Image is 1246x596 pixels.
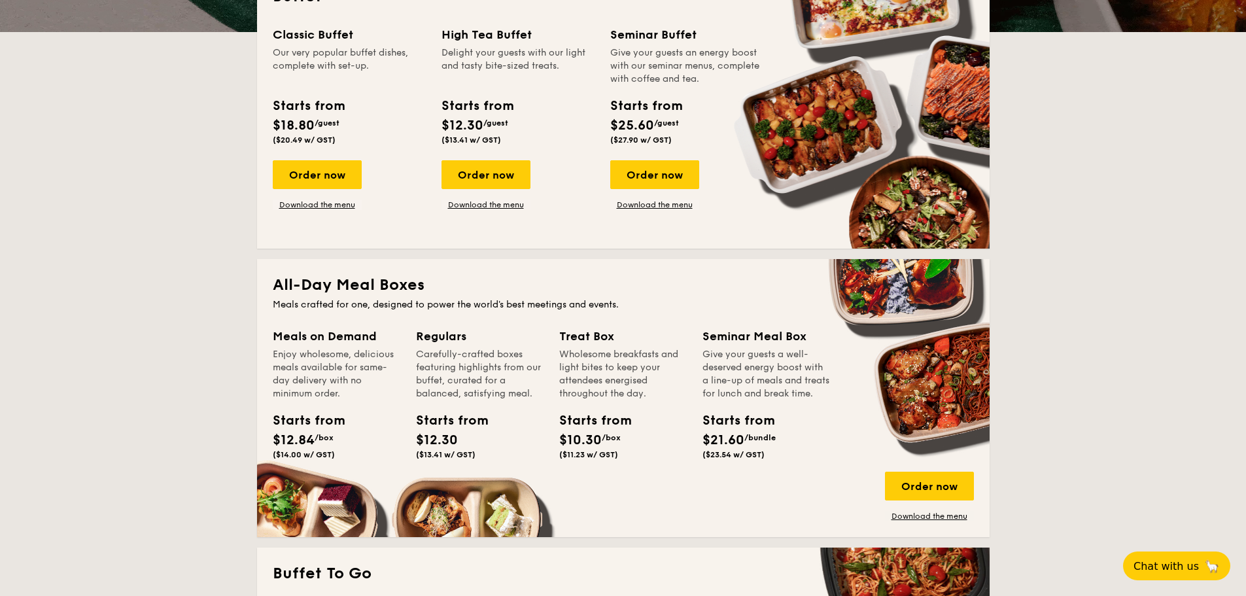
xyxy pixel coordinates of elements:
[273,26,426,44] div: Classic Buffet
[483,118,508,128] span: /guest
[441,135,501,145] span: ($13.41 w/ GST)
[273,450,335,459] span: ($14.00 w/ GST)
[273,160,362,189] div: Order now
[559,432,602,448] span: $10.30
[702,327,830,345] div: Seminar Meal Box
[441,160,530,189] div: Order now
[315,118,339,128] span: /guest
[441,118,483,133] span: $12.30
[273,298,974,311] div: Meals crafted for one, designed to power the world's best meetings and events.
[610,96,682,116] div: Starts from
[702,432,744,448] span: $21.60
[416,411,475,430] div: Starts from
[610,46,763,86] div: Give your guests an energy boost with our seminar menus, complete with coffee and tea.
[702,450,765,459] span: ($23.54 w/ GST)
[654,118,679,128] span: /guest
[273,563,974,584] h2: Buffet To Go
[702,348,830,400] div: Give your guests a well-deserved energy boost with a line-up of meals and treats for lunch and br...
[273,135,336,145] span: ($20.49 w/ GST)
[441,200,530,210] a: Download the menu
[273,96,344,116] div: Starts from
[610,200,699,210] a: Download the menu
[559,327,687,345] div: Treat Box
[273,411,332,430] div: Starts from
[441,96,513,116] div: Starts from
[315,433,334,442] span: /box
[610,160,699,189] div: Order now
[273,46,426,86] div: Our very popular buffet dishes, complete with set-up.
[559,450,618,459] span: ($11.23 w/ GST)
[602,433,621,442] span: /box
[416,348,544,400] div: Carefully-crafted boxes featuring highlights from our buffet, curated for a balanced, satisfying ...
[273,432,315,448] span: $12.84
[273,118,315,133] span: $18.80
[441,46,595,86] div: Delight your guests with our light and tasty bite-sized treats.
[273,275,974,296] h2: All-Day Meal Boxes
[1123,552,1230,580] button: Chat with us🦙
[1204,559,1220,574] span: 🦙
[610,118,654,133] span: $25.60
[273,327,400,345] div: Meals on Demand
[559,411,618,430] div: Starts from
[744,433,776,442] span: /bundle
[559,348,687,400] div: Wholesome breakfasts and light bites to keep your attendees energised throughout the day.
[610,26,763,44] div: Seminar Buffet
[1134,560,1199,572] span: Chat with us
[273,200,362,210] a: Download the menu
[416,327,544,345] div: Regulars
[273,348,400,400] div: Enjoy wholesome, delicious meals available for same-day delivery with no minimum order.
[416,432,458,448] span: $12.30
[885,511,974,521] a: Download the menu
[702,411,761,430] div: Starts from
[610,135,672,145] span: ($27.90 w/ GST)
[416,450,476,459] span: ($13.41 w/ GST)
[441,26,595,44] div: High Tea Buffet
[885,472,974,500] div: Order now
